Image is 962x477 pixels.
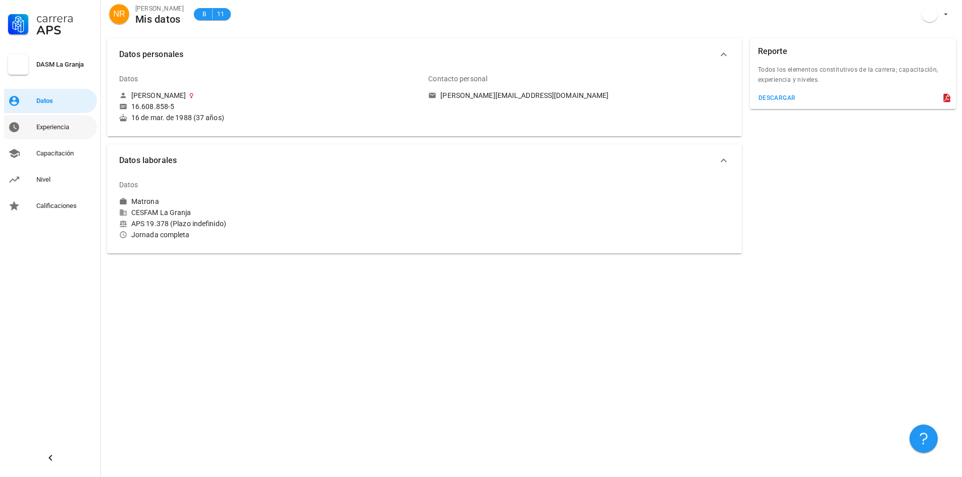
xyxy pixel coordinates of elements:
div: Jornada completa [119,230,420,239]
div: avatar [109,4,129,24]
div: [PERSON_NAME] [135,4,184,14]
a: Capacitación [4,141,97,166]
div: Mis datos [135,14,184,25]
div: Todos los elementos constitutivos de la carrera; capacitación, experiencia y niveles. [750,65,956,91]
div: Calificaciones [36,202,93,210]
div: APS 19.378 (Plazo indefinido) [119,219,420,228]
div: Matrona [131,197,159,206]
div: APS [36,24,93,36]
div: descargar [758,94,796,101]
div: avatar [922,6,938,22]
div: Datos [119,67,138,91]
span: NR [113,4,125,24]
span: Datos laborales [119,153,718,168]
div: Datos [119,173,138,197]
div: Reporte [758,38,787,65]
div: Contacto personal [428,67,487,91]
div: CESFAM La Granja [119,208,420,217]
div: DASM La Granja [36,61,93,69]
a: Nivel [4,168,97,192]
span: 11 [217,9,225,19]
div: 16 de mar. de 1988 (37 años) [119,113,420,122]
a: Datos [4,89,97,113]
span: Datos personales [119,47,718,62]
span: B [200,9,208,19]
div: Datos [36,97,93,105]
button: Datos laborales [107,144,742,177]
button: descargar [754,91,800,105]
a: [PERSON_NAME][EMAIL_ADDRESS][DOMAIN_NAME] [428,91,729,100]
div: [PERSON_NAME] [131,91,186,100]
a: Calificaciones [4,194,97,218]
button: Datos personales [107,38,742,71]
div: 16.608.858-5 [131,102,174,111]
div: Carrera [36,12,93,24]
div: Nivel [36,176,93,184]
div: [PERSON_NAME][EMAIL_ADDRESS][DOMAIN_NAME] [440,91,609,100]
a: Experiencia [4,115,97,139]
div: Capacitación [36,149,93,157]
div: Experiencia [36,123,93,131]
